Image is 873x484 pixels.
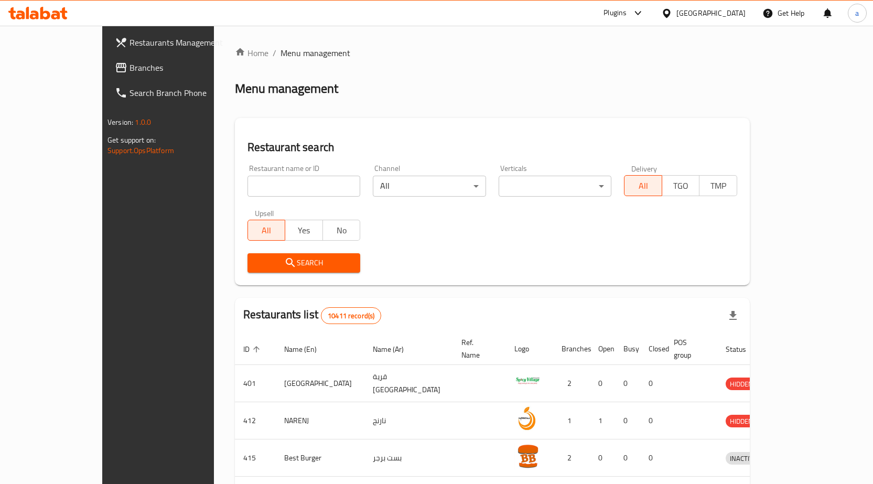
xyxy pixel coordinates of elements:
[640,365,665,402] td: 0
[726,378,757,390] div: HIDDEN
[130,87,240,99] span: Search Branch Phone
[364,365,453,402] td: قرية [GEOGRAPHIC_DATA]
[364,439,453,477] td: بست برجر
[247,220,286,241] button: All
[135,115,151,129] span: 1.0.0
[285,220,323,241] button: Yes
[499,176,612,197] div: ​
[590,439,615,477] td: 0
[726,343,760,356] span: Status
[726,453,761,465] span: INACTIVE
[461,336,493,361] span: Ref. Name
[276,439,364,477] td: Best Burger
[666,178,696,193] span: TGO
[629,178,658,193] span: All
[590,333,615,365] th: Open
[676,7,746,19] div: [GEOGRAPHIC_DATA]
[699,175,737,196] button: TMP
[640,402,665,439] td: 0
[106,30,248,55] a: Restaurants Management
[855,7,859,19] span: a
[514,405,541,432] img: NARENJ
[640,333,665,365] th: Closed
[615,439,640,477] td: 0
[704,178,733,193] span: TMP
[615,333,640,365] th: Busy
[373,343,417,356] span: Name (Ar)
[662,175,700,196] button: TGO
[615,365,640,402] td: 0
[615,402,640,439] td: 0
[255,209,274,217] label: Upsell
[106,55,248,80] a: Branches
[235,80,338,97] h2: Menu management
[726,378,757,390] span: HIDDEN
[631,165,658,172] label: Delivery
[130,36,240,49] span: Restaurants Management
[553,365,590,402] td: 2
[514,443,541,469] img: Best Burger
[726,415,757,427] span: HIDDEN
[235,47,268,59] a: Home
[235,439,276,477] td: 415
[321,311,381,321] span: 10411 record(s)
[553,333,590,365] th: Branches
[243,343,263,356] span: ID
[273,47,276,59] li: /
[590,402,615,439] td: 1
[284,343,330,356] span: Name (En)
[553,402,590,439] td: 1
[252,223,282,238] span: All
[247,139,737,155] h2: Restaurant search
[590,365,615,402] td: 0
[321,307,381,324] div: Total records count
[514,368,541,394] img: Spicy Village
[624,175,662,196] button: All
[364,402,453,439] td: نارنج
[506,333,553,365] th: Logo
[107,144,174,157] a: Support.OpsPlatform
[256,256,352,270] span: Search
[289,223,319,238] span: Yes
[276,365,364,402] td: [GEOGRAPHIC_DATA]
[603,7,627,19] div: Plugins
[281,47,350,59] span: Menu management
[235,47,750,59] nav: breadcrumb
[373,176,486,197] div: All
[720,303,746,328] div: Export file
[553,439,590,477] td: 2
[640,439,665,477] td: 0
[247,253,361,273] button: Search
[276,402,364,439] td: NARENJ
[247,176,361,197] input: Search for restaurant name or ID..
[107,115,133,129] span: Version:
[106,80,248,105] a: Search Branch Phone
[235,365,276,402] td: 401
[130,61,240,74] span: Branches
[674,336,705,361] span: POS group
[107,133,156,147] span: Get support on:
[243,307,382,324] h2: Restaurants list
[327,223,357,238] span: No
[235,402,276,439] td: 412
[322,220,361,241] button: No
